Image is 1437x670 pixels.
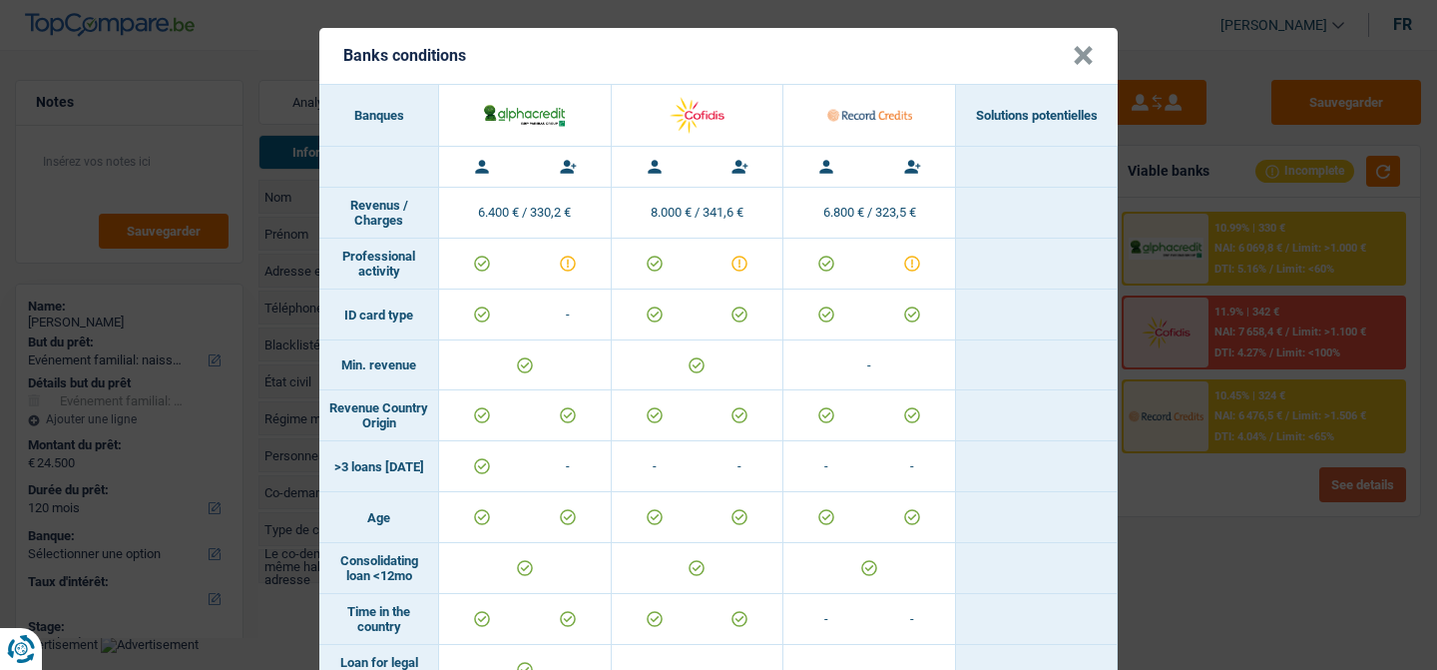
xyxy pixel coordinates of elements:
td: - [525,441,611,491]
th: Banques [319,85,439,147]
td: 8.000 € / 341,6 € [612,188,784,239]
img: Record Credits [827,94,912,137]
td: Revenus / Charges [319,188,439,239]
td: ID card type [319,290,439,340]
td: - [783,340,956,390]
td: - [869,594,955,644]
td: - [783,441,869,491]
td: - [612,441,698,491]
img: Cofidis [655,94,739,137]
td: - [525,290,611,339]
img: AlphaCredit [482,102,567,128]
td: - [697,441,782,491]
td: - [869,441,955,491]
td: 6.400 € / 330,2 € [439,188,612,239]
td: 6.800 € / 323,5 € [783,188,956,239]
h5: Banks conditions [343,46,466,65]
td: Revenue Country Origin [319,390,439,441]
th: Solutions potentielles [956,85,1118,147]
td: Age [319,492,439,543]
td: >3 loans [DATE] [319,441,439,492]
td: Min. revenue [319,340,439,390]
td: - [783,594,869,644]
td: Time in the country [319,594,439,645]
button: Close [1073,46,1094,66]
td: Professional activity [319,239,439,290]
td: Consolidating loan <12mo [319,543,439,594]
